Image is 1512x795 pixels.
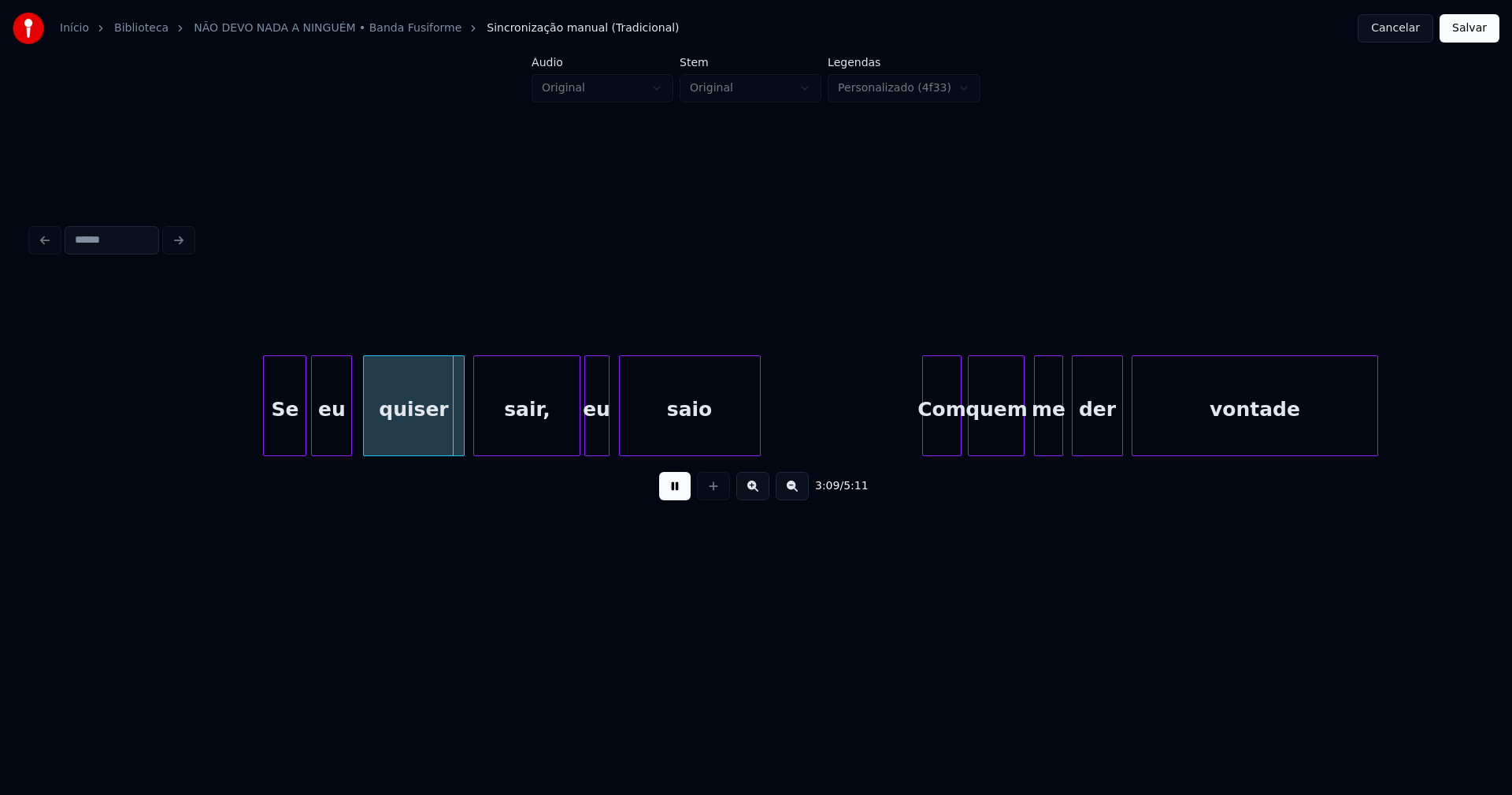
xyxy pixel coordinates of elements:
[60,20,89,36] a: Início
[532,57,673,68] label: Áudio
[815,478,853,494] div: /
[487,20,679,36] span: Sincronização manual (Tradicional)
[1358,14,1433,43] button: Cancelar
[828,57,980,68] label: Legendas
[1440,14,1499,43] button: Salvar
[60,20,680,36] nav: breadcrumb
[843,478,868,494] span: 5:11
[194,20,461,36] a: NÃO DEVO NADA A NINGUÉM • Banda Fusiforme
[13,13,44,44] img: youka
[815,478,839,494] span: 3:09
[114,20,169,36] a: Biblioteca
[680,57,821,68] label: Stem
